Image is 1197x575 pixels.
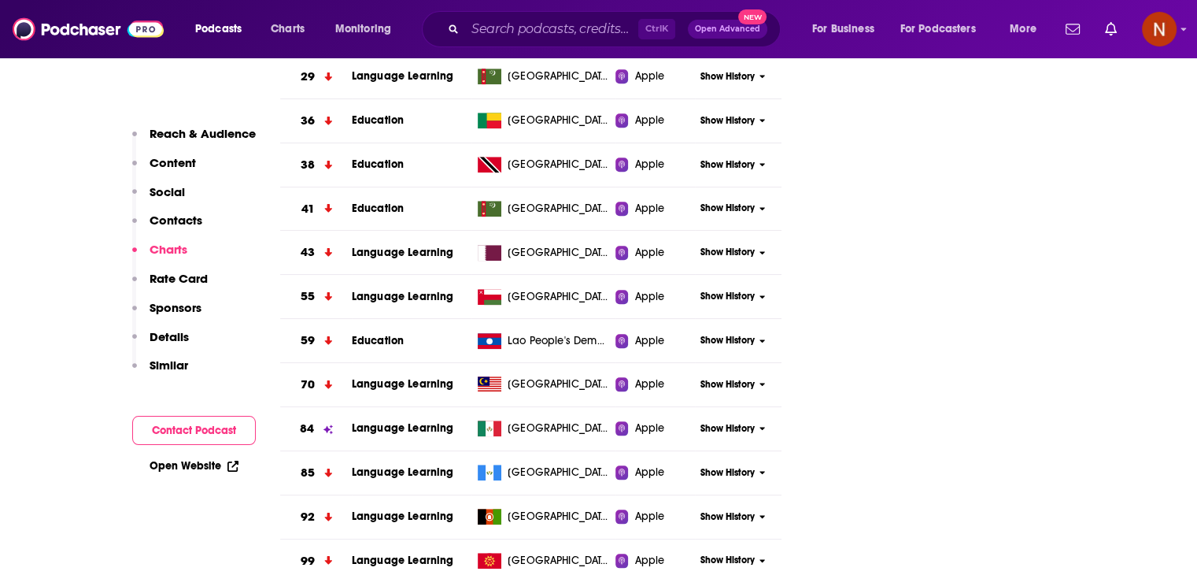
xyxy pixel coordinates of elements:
span: Apple [634,245,664,261]
a: [GEOGRAPHIC_DATA] [471,289,615,305]
a: Show notifications dropdown [1059,16,1086,43]
a: Language Learning [352,377,454,391]
span: Show History [700,114,755,128]
button: Rate Card [132,271,208,300]
p: Details [150,329,189,344]
p: Reach & Audience [150,126,256,141]
button: Show History [695,246,770,259]
button: open menu [184,17,262,42]
a: [GEOGRAPHIC_DATA] [471,245,615,261]
button: Social [132,184,185,213]
p: Rate Card [150,271,208,286]
p: Similar [150,358,188,373]
button: Show profile menu [1142,12,1177,46]
h3: 70 [301,376,315,394]
a: Apple [615,509,695,525]
a: 29 [280,55,352,98]
span: Afghanistan [508,509,610,525]
h3: 36 [301,112,315,130]
p: Social [150,184,185,199]
button: Show History [695,158,770,172]
span: Malaysia [508,377,610,392]
span: Monitoring [335,18,391,40]
a: Education [352,334,404,347]
a: 85 [280,451,352,495]
h3: 55 [301,287,315,306]
a: Language Learning [352,554,454,567]
span: Logged in as AdelNBM [1142,12,1177,46]
a: 43 [280,231,352,274]
span: Turkmenistan [508,201,610,217]
a: [GEOGRAPHIC_DATA] [471,421,615,436]
span: Show History [700,510,755,524]
h3: 29 [301,68,315,86]
a: Apple [615,333,695,349]
span: Turkmenistan [508,69,610,84]
button: Show History [695,510,770,524]
a: Charts [260,17,314,42]
span: Show History [700,466,755,480]
span: Mexico [508,421,610,436]
a: 84 [280,407,352,451]
button: open menu [801,17,894,42]
a: Apple [615,377,695,392]
span: New [738,9,767,24]
a: Language Learning [352,421,454,435]
button: Details [132,329,189,358]
a: [GEOGRAPHIC_DATA] [471,69,615,84]
a: Language Learning [352,69,454,83]
span: Show History [700,246,755,259]
a: Language Learning [352,290,454,303]
span: Apple [634,113,664,128]
span: Oman [508,289,610,305]
a: Show notifications dropdown [1099,16,1123,43]
button: Show History [695,70,770,83]
a: Education [352,202,404,215]
a: Language Learning [352,246,454,259]
button: Charts [132,242,187,271]
button: open menu [890,17,999,42]
span: Show History [700,378,755,391]
img: User Profile [1142,12,1177,46]
p: Content [150,155,196,170]
span: Benin [508,113,610,128]
span: Podcasts [195,18,242,40]
span: Lao People's Democratic Republic [508,333,610,349]
input: Search podcasts, credits, & more... [465,17,638,42]
button: Show History [695,202,770,215]
p: Contacts [150,213,202,228]
button: Reach & Audience [132,126,256,155]
a: Apple [615,201,695,217]
button: Open AdvancedNew [688,20,767,39]
img: Podchaser - Follow, Share and Rate Podcasts [13,14,164,44]
a: Apple [615,289,695,305]
a: Education [352,113,404,127]
a: Apple [615,421,695,436]
a: Education [352,158,404,171]
a: 55 [280,275,352,318]
span: Open Advanced [695,25,760,33]
span: Show History [700,70,755,83]
span: Apple [634,377,664,392]
button: Show History [695,334,770,347]
span: For Podcasters [900,18,976,40]
a: [GEOGRAPHIC_DATA] [471,113,615,128]
span: Ctrl K [638,19,675,39]
button: Sponsors [132,300,201,329]
button: Similar [132,358,188,387]
span: Show History [700,202,755,215]
a: [GEOGRAPHIC_DATA] [471,465,615,480]
h3: 84 [300,420,314,438]
span: Apple [634,157,664,172]
p: Charts [150,242,187,257]
span: Guatemala [508,465,610,480]
span: More [1010,18,1036,40]
span: Show History [700,554,755,567]
button: open menu [999,17,1056,42]
a: Open Website [150,459,238,473]
h3: 92 [301,508,315,526]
